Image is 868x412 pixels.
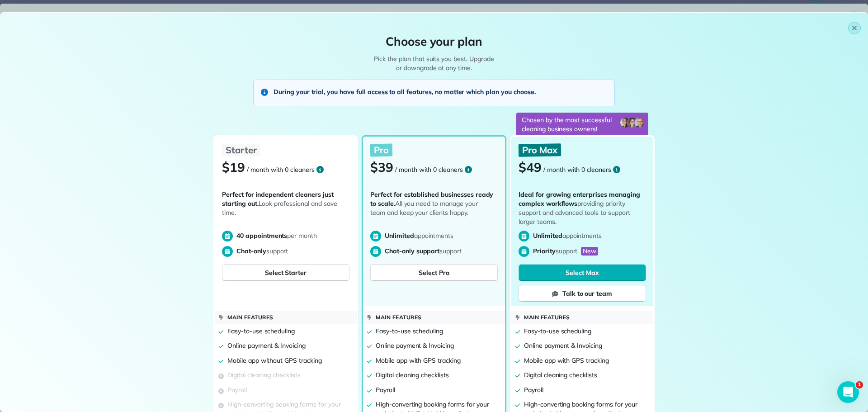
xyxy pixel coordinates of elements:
[613,166,620,173] svg: Open more information
[226,144,257,156] span: Starter
[395,166,463,174] span: / month with 0 cleaners
[373,54,495,72] p: Pick the plan that suits you best. Upgrade or downgrade at any time.
[533,231,646,240] p: appointments
[265,268,307,277] span: Select Starter
[524,386,543,394] span: Payroll
[519,285,646,302] a: Talk to our team
[519,159,542,175] span: $49
[519,264,646,281] button: Select Max
[222,190,334,208] span: Perfect for independent cleaners just starting out.
[385,247,439,255] span: Chat-only support
[370,190,494,226] p: All you need to manage your team and keep your clients happy.
[376,341,454,350] span: Online payment & Invoicing
[524,371,597,379] span: Digital cleaning checklists
[227,386,247,394] span: Payroll
[227,341,306,350] span: Online payment & Invoicing
[533,232,562,240] span: Unlimited
[376,327,443,335] span: Easy-to-use scheduling
[533,246,646,256] p: support
[562,289,612,298] span: Talk to our team
[465,166,472,173] svg: Open more information
[524,341,602,350] span: Online payment & Invoicing
[236,232,287,240] span: 40 appointments
[247,166,315,174] span: / month with 0 cleaners
[376,371,449,379] span: Digital cleaning checklists
[385,232,414,240] span: Unlimited
[370,190,493,208] span: Perfect for established businesses ready to scale.
[856,381,863,388] span: 1
[620,117,645,128] img: owner-avatars-BtWPanXn.png
[566,268,599,277] span: Select Max
[516,114,620,135] p: Chosen by the most successful cleaning business owners!
[581,247,598,256] span: New
[222,159,245,175] span: $19
[222,264,349,281] button: Select Starter
[222,190,346,226] p: Look professional and save time.
[236,246,349,256] p: support
[419,268,449,277] span: Select Pro
[837,381,859,403] iframe: Intercom live chat
[370,264,498,281] button: Select Pro
[227,356,322,365] span: Mobile app without GPS tracking
[227,313,274,322] p: Main features
[236,231,349,240] p: per month
[519,190,642,226] p: providing priority support and advanced tools to support larger teams.
[316,166,324,173] svg: Open more information
[524,313,570,322] p: Main features
[374,144,389,156] span: Pro
[376,313,422,322] p: Main features
[533,247,556,255] span: Priority
[274,87,536,96] span: During your trial, you have full access to all features, no matter which plan you choose.
[376,386,395,394] span: Payroll
[376,356,461,365] span: Mobile app with GPS tracking
[370,159,393,175] span: $39
[227,327,295,335] span: Easy-to-use scheduling
[519,190,640,208] span: Ideal for growing enterprises managing complex workflows
[386,34,482,49] span: Choose your plan
[385,246,498,256] p: support
[522,144,557,156] span: Pro Max
[385,231,498,240] p: appointments
[524,356,609,365] span: Mobile app with GPS tracking
[227,371,301,379] span: Digital cleaning checklists
[543,166,611,174] span: / month with 0 cleaners
[236,247,266,255] span: Chat-only
[524,327,591,335] span: Easy-to-use scheduling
